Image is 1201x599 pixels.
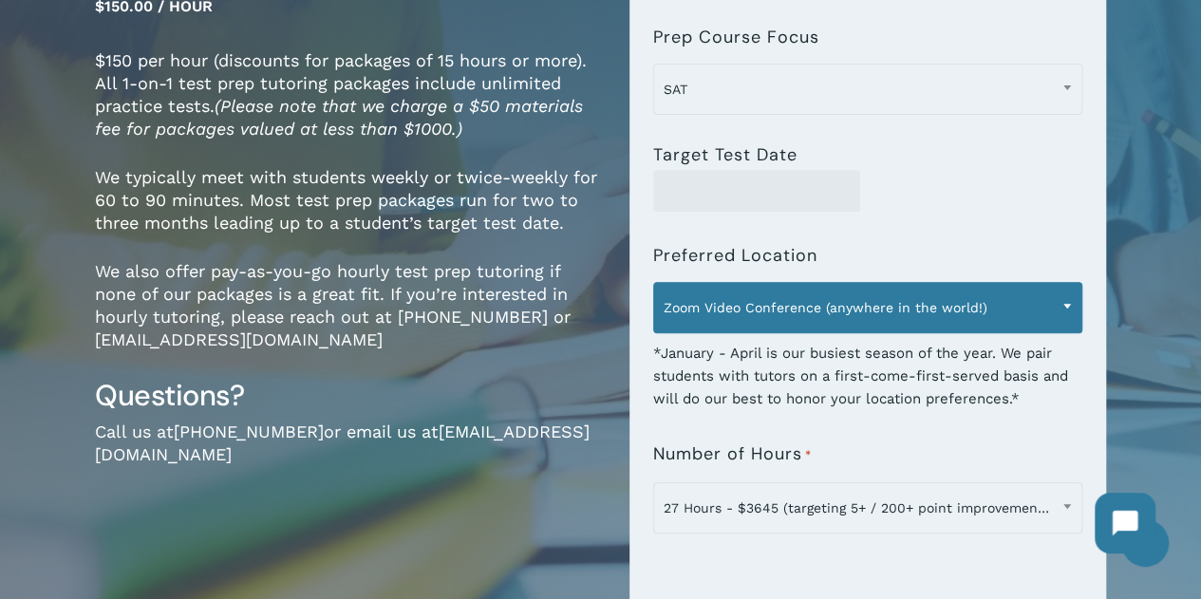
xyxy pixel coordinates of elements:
[95,260,601,377] p: We also offer pay-as-you-go hourly test prep tutoring if none of our packages is a great fit. If ...
[95,96,583,139] em: (Please note that we charge a $50 materials fee for packages valued at less than $1000.)
[653,329,1082,410] div: *January - April is our busiest season of the year. We pair students with tutors on a first-come-...
[654,69,1081,109] span: SAT
[95,166,601,260] p: We typically meet with students weekly or twice-weekly for 60 to 90 minutes. Most test prep packa...
[653,444,812,465] label: Number of Hours
[174,421,324,441] a: [PHONE_NUMBER]
[653,246,817,265] label: Preferred Location
[654,288,1081,328] span: Zoom Video Conference (anywhere in the world!)
[1076,474,1174,572] iframe: Chatbot
[653,282,1082,333] span: Zoom Video Conference (anywhere in the world!)
[653,64,1082,115] span: SAT
[653,28,819,47] label: Prep Course Focus
[654,488,1081,528] span: 27 Hours - $3645 (targeting 5+ / 200+ point improvement on ACT / SAT; reg. $4050)
[653,145,798,164] label: Target Test Date
[95,421,601,492] p: Call us at or email us at
[653,482,1082,533] span: 27 Hours - $3645 (targeting 5+ / 200+ point improvement on ACT / SAT; reg. $4050)
[95,377,601,414] h3: Questions?
[95,49,601,166] p: $150 per hour (discounts for packages of 15 hours or more). All 1-on-1 test prep tutoring package...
